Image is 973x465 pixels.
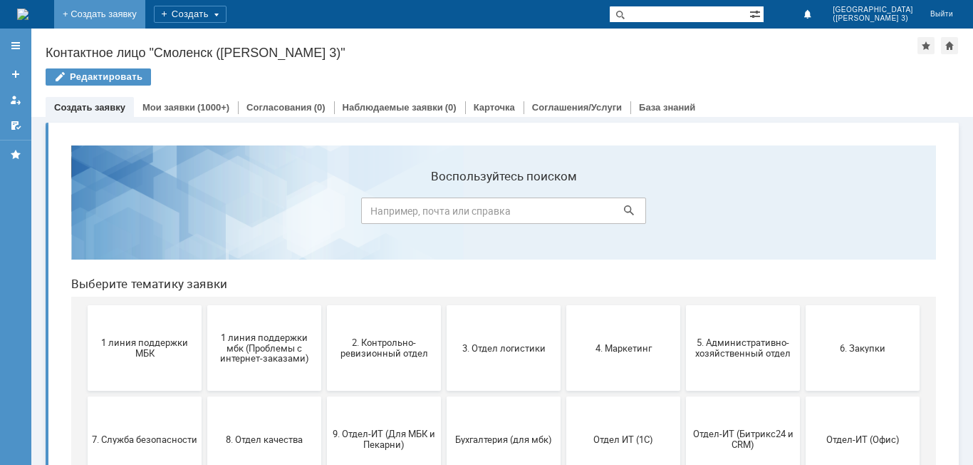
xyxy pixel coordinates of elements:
span: 5. Административно-хозяйственный отдел [630,203,736,225]
button: Отдел-ИТ (Битрикс24 и CRM) [626,262,740,348]
button: 1 линия поддержки мбк (Проблемы с интернет-заказами) [147,171,261,257]
div: Добавить в избранное [917,37,935,54]
span: Финансовый отдел [32,391,137,402]
span: Расширенный поиск [749,6,764,20]
div: Контактное лицо "Смоленск ([PERSON_NAME] 3)" [46,46,917,60]
button: 3. Отдел логистики [387,171,501,257]
div: (0) [445,102,457,113]
img: logo [17,9,28,20]
span: 1 линия поддержки мбк (Проблемы с интернет-заказами) [152,198,257,230]
span: не актуален [511,391,616,402]
button: Отдел-ИТ (Офис) [746,262,860,348]
input: Например, почта или справка [301,63,586,90]
button: Отдел ИТ (1С) [506,262,620,348]
span: Бухгалтерия (для мбк) [391,300,496,310]
a: Мои заявки [4,88,27,111]
span: 8. Отдел качества [152,300,257,310]
button: 1 линия поддержки МБК [28,171,142,257]
span: 1 линия поддержки МБК [32,203,137,225]
a: Согласования [246,102,312,113]
span: Отдел-ИТ (Битрикс24 и CRM) [630,295,736,316]
button: 7. Служба безопасности [28,262,142,348]
span: 9. Отдел-ИТ (Для МБК и Пекарни) [271,295,377,316]
span: ([PERSON_NAME] 3) [833,14,913,23]
span: 6. Закупки [750,208,855,219]
button: 6. Закупки [746,171,860,257]
span: [PERSON_NAME]. Услуги ИТ для МБК (оформляет L1) [391,380,496,412]
a: Создать заявку [54,102,125,113]
a: Карточка [474,102,515,113]
button: 2. Контрольно-ревизионный отдел [267,171,381,257]
span: 3. Отдел логистики [391,208,496,219]
div: (0) [314,102,326,113]
span: 7. Служба безопасности [32,300,137,310]
button: Франчайзинг [147,354,261,439]
label: Воспользуйтесь поиском [301,35,586,49]
button: 5. Административно-хозяйственный отдел [626,171,740,257]
button: 9. Отдел-ИТ (Для МБК и Пекарни) [267,262,381,348]
a: База знаний [639,102,695,113]
button: Это соглашение не активно! [267,354,381,439]
span: 4. Маркетинг [511,208,616,219]
span: Франчайзинг [152,391,257,402]
a: Мои согласования [4,114,27,137]
a: Наблюдаемые заявки [343,102,443,113]
button: Финансовый отдел [28,354,142,439]
a: Создать заявку [4,63,27,86]
div: Создать [154,6,227,23]
a: Соглашения/Услуги [532,102,622,113]
div: Сделать домашней страницей [941,37,958,54]
button: не актуален [506,354,620,439]
button: Бухгалтерия (для мбк) [387,262,501,348]
header: Выберите тематику заявки [11,143,876,157]
span: Отдел-ИТ (Офис) [750,300,855,310]
a: Перейти на домашнюю страницу [17,9,28,20]
button: 8. Отдел качества [147,262,261,348]
a: Мои заявки [142,102,195,113]
span: [GEOGRAPHIC_DATA] [833,6,913,14]
div: (1000+) [197,102,229,113]
span: Отдел ИТ (1С) [511,300,616,310]
button: 4. Маркетинг [506,171,620,257]
span: Это соглашение не активно! [271,386,377,407]
span: 2. Контрольно-ревизионный отдел [271,203,377,225]
button: [PERSON_NAME]. Услуги ИТ для МБК (оформляет L1) [387,354,501,439]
